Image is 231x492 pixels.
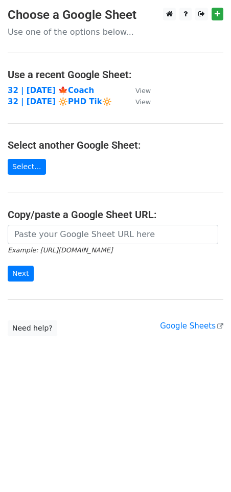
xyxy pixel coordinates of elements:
a: 32 | [DATE] 🔆PHD Tik🔆 [8,97,112,106]
small: View [135,87,151,95]
a: Google Sheets [160,321,223,331]
h4: Select another Google Sheet: [8,139,223,151]
h4: Use a recent Google Sheet: [8,68,223,81]
input: Next [8,266,34,282]
p: Use one of the options below... [8,27,223,37]
h4: Copy/paste a Google Sheet URL: [8,208,223,221]
a: Need help? [8,320,57,336]
small: View [135,98,151,106]
a: View [125,86,151,95]
a: View [125,97,151,106]
a: 32 | [DATE] 🍁Coach [8,86,94,95]
h3: Choose a Google Sheet [8,8,223,22]
input: Paste your Google Sheet URL here [8,225,218,244]
small: Example: [URL][DOMAIN_NAME] [8,246,112,254]
a: Select... [8,159,46,175]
